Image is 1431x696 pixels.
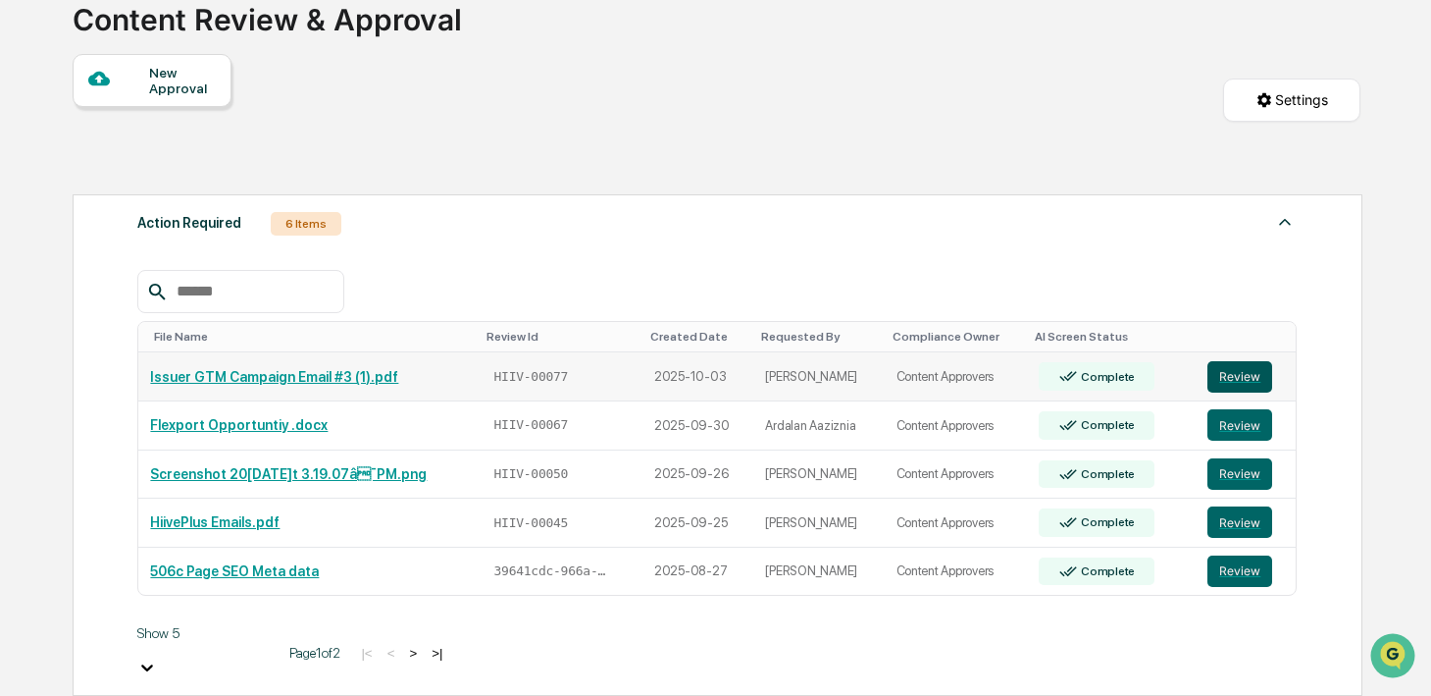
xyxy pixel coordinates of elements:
div: 🗄️ [142,249,158,265]
a: 🔎Data Lookup [12,277,131,312]
div: Toggle SortBy [154,330,470,344]
td: Content Approvers [885,499,1028,548]
a: Powered byPylon [138,332,237,348]
span: 39641cdc-966a-4e65-879f-2a6a777944d8 [494,563,612,579]
div: Complete [1077,515,1135,529]
span: Data Lookup [39,285,124,304]
button: Review [1207,409,1272,441]
p: How can we help? [20,41,357,73]
div: Complete [1077,418,1135,432]
span: Attestations [162,247,243,267]
img: caret [1273,210,1297,234]
button: >| [426,645,448,662]
div: 🔎 [20,287,35,302]
button: > [403,645,423,662]
span: HIIV-00067 [494,417,569,433]
td: [PERSON_NAME] [753,548,884,596]
div: We're available if you need us! [67,170,248,186]
iframe: Open customer support [1368,631,1421,684]
div: Toggle SortBy [1035,330,1188,344]
td: [PERSON_NAME] [753,451,884,500]
div: Toggle SortBy [650,330,746,344]
a: Review [1207,556,1284,587]
a: Flexport Opportuntiy .docx [150,417,328,433]
div: Action Required [137,210,241,236]
a: Review [1207,409,1284,441]
div: Show 5 [137,625,275,641]
td: 2025-08-27 [642,548,754,596]
a: Issuer GTM Campaign Email #3 (1).pdf [150,369,398,385]
img: 1746055101610-c473b297-6a78-478c-a979-82029cc54cd1 [20,150,55,186]
button: Review [1207,361,1272,393]
td: [PERSON_NAME] [753,352,884,402]
div: Toggle SortBy [893,330,1020,344]
td: Content Approvers [885,451,1028,500]
td: 2025-09-26 [642,451,754,500]
a: Screenshot 20[DATE]t 3.19.07â¯PM.png [150,466,427,482]
td: [PERSON_NAME] [753,499,884,548]
a: 🗄️Attestations [134,240,251,275]
td: Content Approvers [885,402,1028,451]
span: Preclearance [39,247,127,267]
button: Review [1207,458,1272,490]
span: HIIV-00050 [494,466,569,482]
div: Complete [1077,467,1135,481]
td: Content Approvers [885,352,1028,402]
div: 🖐️ [20,249,35,265]
div: New Approval [149,65,215,96]
a: 506c Page SEO Meta data [150,563,319,579]
div: Toggle SortBy [761,330,876,344]
span: Pylon [195,333,237,348]
td: 2025-09-25 [642,499,754,548]
a: Review [1207,458,1284,490]
div: Toggle SortBy [1211,330,1288,344]
span: HIIV-00077 [494,369,569,385]
td: 2025-09-30 [642,402,754,451]
a: Review [1207,507,1284,538]
button: Settings [1223,79,1360,122]
td: Ardalan Aaziznia [753,402,884,451]
button: |< [355,645,378,662]
button: Review [1207,507,1272,538]
button: < [382,645,401,662]
div: Toggle SortBy [486,330,635,344]
td: Content Approvers [885,548,1028,596]
div: 6 Items [271,212,341,236]
button: Start new chat [333,156,357,180]
a: 🖐️Preclearance [12,240,134,275]
a: HiivePlus Emails.pdf [150,514,280,530]
td: 2025-10-03 [642,352,754,402]
span: HIIV-00045 [494,515,569,531]
div: Complete [1077,370,1135,384]
a: Review [1207,361,1284,393]
span: Page 1 of 2 [289,645,340,661]
div: Complete [1077,564,1135,578]
button: Review [1207,556,1272,587]
div: Start new chat [67,150,322,170]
